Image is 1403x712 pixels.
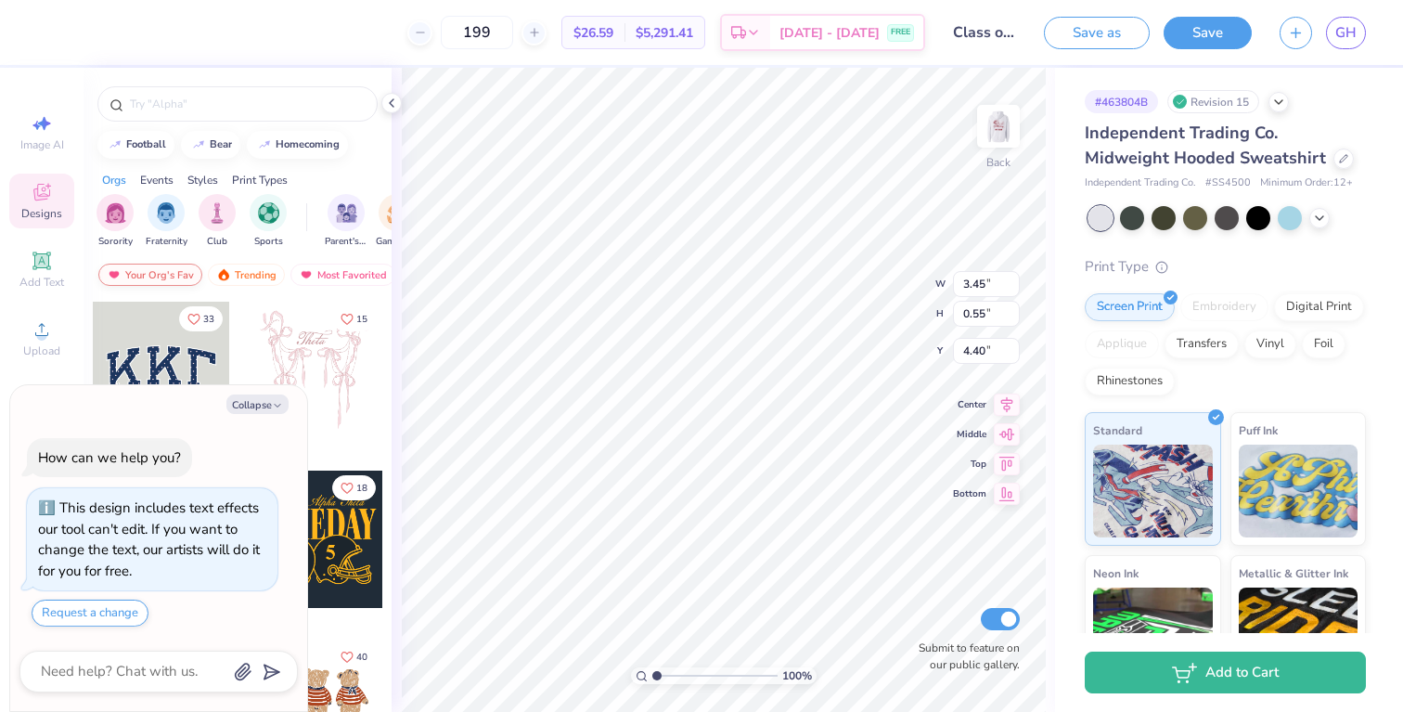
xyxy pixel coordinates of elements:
[156,202,176,224] img: Fraternity Image
[332,475,376,500] button: Like
[290,264,395,286] div: Most Favorited
[1093,563,1139,583] span: Neon Ink
[953,398,986,411] span: Center
[140,172,174,188] div: Events
[1085,256,1366,278] div: Print Type
[146,194,187,249] div: filter for Fraternity
[105,202,126,224] img: Sorority Image
[376,235,418,249] span: Game Day
[199,194,236,249] div: filter for Club
[908,640,1020,673] label: Submit to feature on our public gallery.
[98,235,133,249] span: Sorority
[1302,330,1345,358] div: Foil
[247,131,348,159] button: homecoming
[636,23,693,43] span: $5,291.41
[226,395,289,414] button: Collapse
[250,194,287,249] button: filter button
[986,154,1010,171] div: Back
[210,139,232,149] div: bear
[179,306,223,331] button: Like
[108,139,122,150] img: trend_line.gif
[191,139,206,150] img: trend_line.gif
[953,428,986,441] span: Middle
[1326,17,1366,49] a: GH
[207,202,227,224] img: Club Image
[1085,330,1159,358] div: Applique
[325,194,367,249] div: filter for Parent's Weekend
[126,139,166,149] div: football
[19,275,64,290] span: Add Text
[1085,122,1326,169] span: Independent Trading Co. Midweight Hooded Sweatshirt
[254,235,283,249] span: Sports
[38,448,181,467] div: How can we help you?
[953,458,986,471] span: Top
[1093,445,1213,537] img: Standard
[939,14,1030,51] input: Untitled Design
[356,315,367,324] span: 15
[199,194,236,249] button: filter button
[356,653,367,662] span: 40
[325,194,367,249] button: filter button
[376,194,418,249] div: filter for Game Day
[97,131,174,159] button: football
[299,268,314,281] img: most_fav.gif
[38,498,260,580] div: This design includes text effects our tool can't edit. If you want to change the text, our artist...
[1093,421,1142,440] span: Standard
[1044,17,1150,49] button: Save as
[356,484,367,493] span: 18
[216,268,231,281] img: trending.gif
[980,108,1017,145] img: Back
[187,172,218,188] div: Styles
[1085,90,1158,113] div: # 463804B
[1239,445,1358,537] img: Puff Ink
[1165,330,1239,358] div: Transfers
[441,16,513,49] input: – –
[32,600,148,627] button: Request a change
[181,131,240,159] button: bear
[1085,652,1366,693] button: Add to Cart
[332,306,376,331] button: Like
[1244,330,1296,358] div: Vinyl
[1239,421,1278,440] span: Puff Ink
[208,264,285,286] div: Trending
[1093,588,1213,680] img: Neon Ink
[207,235,227,249] span: Club
[573,23,613,43] span: $26.59
[276,139,340,149] div: homecoming
[1260,175,1353,191] span: Minimum Order: 12 +
[1239,563,1348,583] span: Metallic & Glitter Ink
[203,315,214,324] span: 33
[232,172,288,188] div: Print Types
[146,194,187,249] button: filter button
[258,202,279,224] img: Sports Image
[102,172,126,188] div: Orgs
[1180,293,1268,321] div: Embroidery
[97,194,134,249] div: filter for Sorority
[782,667,812,684] span: 100 %
[1274,293,1364,321] div: Digital Print
[1164,17,1252,49] button: Save
[257,139,272,150] img: trend_line.gif
[891,26,910,39] span: FREE
[1335,22,1357,44] span: GH
[128,95,366,113] input: Try "Alpha"
[1239,588,1358,680] img: Metallic & Glitter Ink
[1167,90,1259,113] div: Revision 15
[250,194,287,249] div: filter for Sports
[1085,368,1175,395] div: Rhinestones
[336,202,357,224] img: Parent's Weekend Image
[779,23,880,43] span: [DATE] - [DATE]
[1085,175,1196,191] span: Independent Trading Co.
[325,235,367,249] span: Parent's Weekend
[332,644,376,669] button: Like
[387,202,408,224] img: Game Day Image
[98,264,202,286] div: Your Org's Fav
[376,194,418,249] button: filter button
[146,235,187,249] span: Fraternity
[107,268,122,281] img: most_fav.gif
[1205,175,1251,191] span: # SS4500
[23,343,60,358] span: Upload
[21,206,62,221] span: Designs
[97,194,134,249] button: filter button
[953,487,986,500] span: Bottom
